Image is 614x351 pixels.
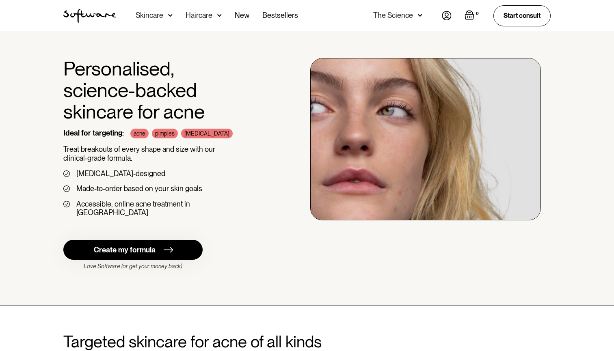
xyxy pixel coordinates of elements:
h1: Personalised, science-backed skincare for acne [63,58,263,122]
div: pimples [152,129,178,138]
a: Create my formula [63,240,203,260]
a: Start consult [493,5,551,26]
img: arrow down [418,11,422,19]
p: Treat breakouts of every shape and size with our clinical-grade formula. [63,145,263,162]
a: Open cart [465,10,480,22]
div: Love Software (or get your money back) [63,263,203,270]
div: Haircare [186,11,212,19]
a: home [63,9,116,23]
div: Create my formula [94,245,156,254]
div: 0 [474,10,480,17]
img: Software Logo [63,9,116,23]
div: The Science [373,11,413,19]
div: Skincare [136,11,163,19]
div: acne [130,129,149,138]
div: [MEDICAL_DATA] [181,129,233,138]
div: Ideal for targeting: [63,129,124,138]
img: arrow down [217,11,222,19]
div: [MEDICAL_DATA]-designed [76,169,165,178]
div: Accessible, online acne treatment in [GEOGRAPHIC_DATA] [76,200,263,217]
img: arrow down [168,11,173,19]
div: Made-to-order based on your skin goals [76,184,202,193]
